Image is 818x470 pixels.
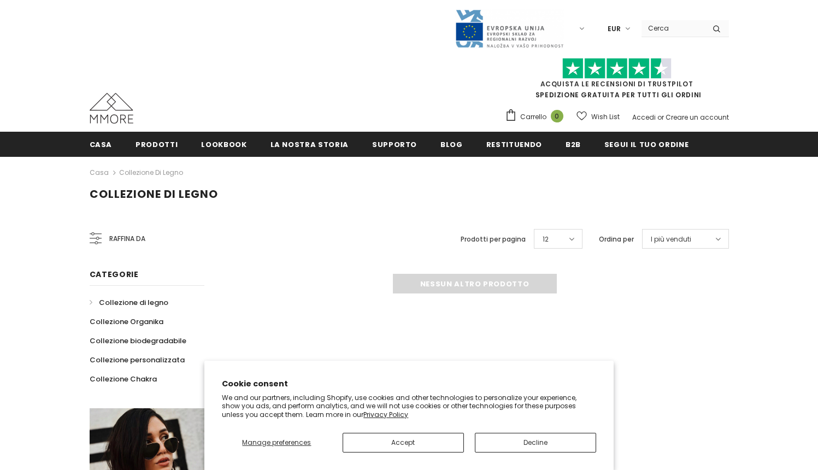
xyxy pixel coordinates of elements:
[242,438,311,447] span: Manage preferences
[520,111,546,122] span: Carrello
[90,312,163,331] a: Collezione Organika
[551,110,563,122] span: 0
[222,433,331,453] button: Manage preferences
[455,9,564,49] img: Javni Razpis
[363,410,408,419] a: Privacy Policy
[270,132,349,156] a: La nostra storia
[90,293,168,312] a: Collezione di legno
[136,132,178,156] a: Prodotti
[222,393,596,419] p: We and our partners, including Shopify, use cookies and other technologies to personalize your ex...
[505,109,569,125] a: Carrello 0
[90,369,157,389] a: Collezione Chakra
[642,20,704,36] input: Search Site
[119,168,183,177] a: Collezione di legno
[90,139,113,150] span: Casa
[90,336,186,346] span: Collezione biodegradabile
[343,433,464,453] button: Accept
[566,139,581,150] span: B2B
[90,374,157,384] span: Collezione Chakra
[591,111,620,122] span: Wish List
[222,378,596,390] h2: Cookie consent
[90,269,139,280] span: Categorie
[666,113,729,122] a: Creare un account
[543,234,549,245] span: 12
[599,234,634,245] label: Ordina per
[604,139,688,150] span: Segui il tuo ordine
[486,132,542,156] a: Restituendo
[440,132,463,156] a: Blog
[486,139,542,150] span: Restituendo
[505,63,729,99] span: SPEDIZIONE GRATUITA PER TUTTI GLI ORDINI
[475,433,596,453] button: Decline
[270,139,349,150] span: La nostra storia
[651,234,691,245] span: I più venduti
[90,355,185,365] span: Collezione personalizzata
[566,132,581,156] a: B2B
[604,132,688,156] a: Segui il tuo ordine
[90,350,185,369] a: Collezione personalizzata
[90,316,163,327] span: Collezione Organika
[461,234,526,245] label: Prodotti per pagina
[632,113,656,122] a: Accedi
[90,186,218,202] span: Collezione di legno
[136,139,178,150] span: Prodotti
[372,139,417,150] span: supporto
[90,166,109,179] a: Casa
[562,58,672,79] img: Fidati di Pilot Stars
[90,132,113,156] a: Casa
[372,132,417,156] a: supporto
[608,23,621,34] span: EUR
[90,93,133,124] img: Casi MMORE
[657,113,664,122] span: or
[455,23,564,33] a: Javni Razpis
[440,139,463,150] span: Blog
[576,107,620,126] a: Wish List
[90,331,186,350] a: Collezione biodegradabile
[109,233,145,245] span: Raffina da
[201,139,246,150] span: Lookbook
[99,297,168,308] span: Collezione di legno
[540,79,693,89] a: Acquista le recensioni di TrustPilot
[201,132,246,156] a: Lookbook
